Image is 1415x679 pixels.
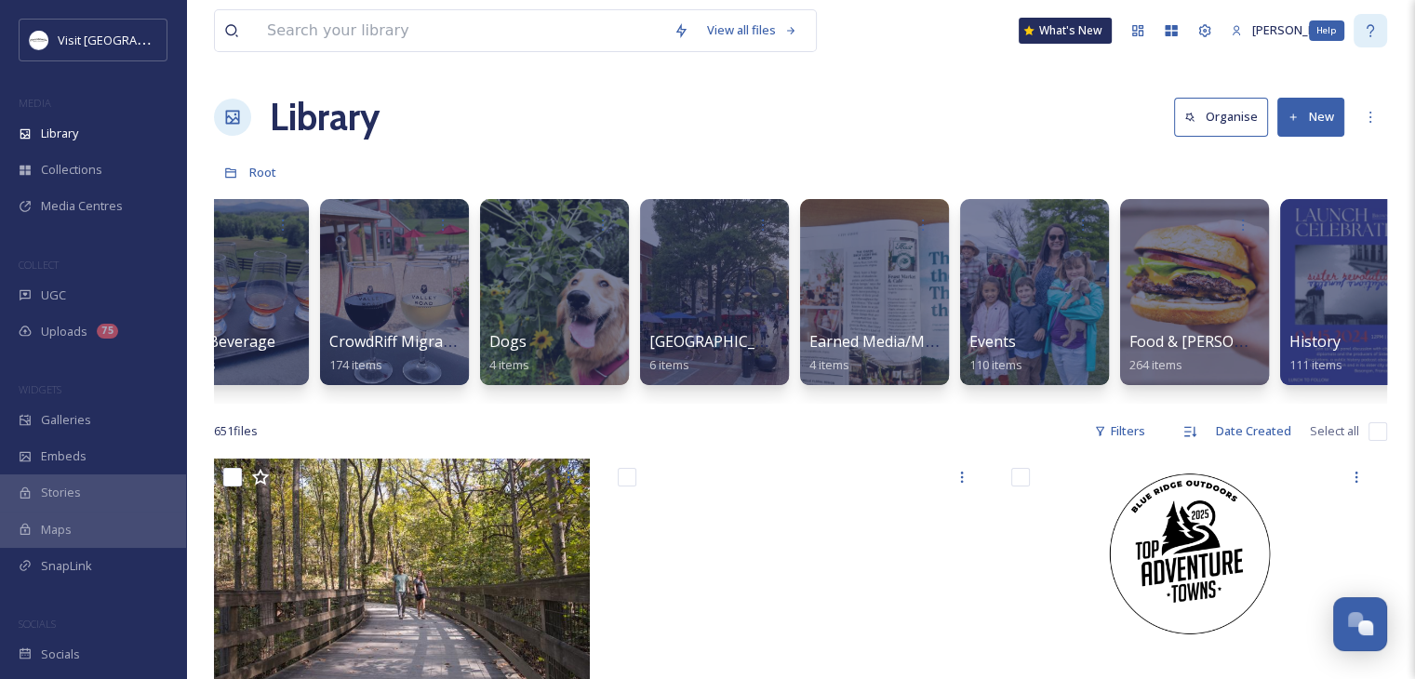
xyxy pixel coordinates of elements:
[1289,356,1342,373] span: 111 items
[969,333,1022,373] a: Events110 items
[969,331,1016,352] span: Events
[649,333,799,373] a: [GEOGRAPHIC_DATA]6 items
[1129,356,1182,373] span: 264 items
[41,125,78,142] span: Library
[1333,597,1387,651] button: Open Chat
[41,197,123,215] span: Media Centres
[258,10,664,51] input: Search your library
[1309,20,1344,41] div: Help
[41,484,81,501] span: Stories
[41,323,87,340] span: Uploads
[489,331,527,352] span: Dogs
[41,557,92,575] span: SnapLink
[489,356,529,373] span: 4 items
[19,96,51,110] span: MEDIA
[809,333,978,373] a: Earned Media/Mentions4 items
[1129,331,1301,352] span: Food & [PERSON_NAME]
[649,331,799,352] span: [GEOGRAPHIC_DATA]
[214,422,258,440] span: 651 file s
[1174,98,1277,136] a: Organise
[41,646,80,663] span: Socials
[809,331,978,352] span: Earned Media/Mentions
[1019,18,1112,44] a: What's New
[329,333,541,373] a: CrowdRiff Migration 11032022174 items
[1129,333,1301,373] a: Food & [PERSON_NAME]264 items
[489,333,529,373] a: Dogs4 items
[969,356,1022,373] span: 110 items
[30,31,48,49] img: Circle%20Logo.png
[809,356,849,373] span: 4 items
[19,382,61,396] span: WIDGETS
[41,286,66,304] span: UGC
[1354,14,1387,47] a: Help
[1085,413,1155,449] div: Filters
[698,12,807,48] a: View all files
[1252,21,1344,38] span: [PERSON_NAME]
[1289,331,1341,352] span: History
[1221,12,1354,48] a: [PERSON_NAME]
[58,31,202,48] span: Visit [GEOGRAPHIC_DATA]
[649,356,689,373] span: 6 items
[1174,98,1268,136] button: Organise
[1207,413,1301,449] div: Date Created
[41,521,72,539] span: Maps
[41,411,91,429] span: Galleries
[41,161,102,179] span: Collections
[329,356,382,373] span: 174 items
[19,258,59,272] span: COLLECT
[169,333,275,373] a: Craft Beverage78 items
[329,331,541,352] span: CrowdRiff Migration 11032022
[270,89,380,145] a: Library
[1277,98,1344,136] button: New
[249,161,276,183] a: Root
[249,164,276,180] span: Root
[1310,422,1359,440] span: Select all
[97,324,118,339] div: 75
[1289,333,1342,373] a: History111 items
[41,447,87,465] span: Embeds
[19,617,56,631] span: SOCIALS
[169,331,275,352] span: Craft Beverage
